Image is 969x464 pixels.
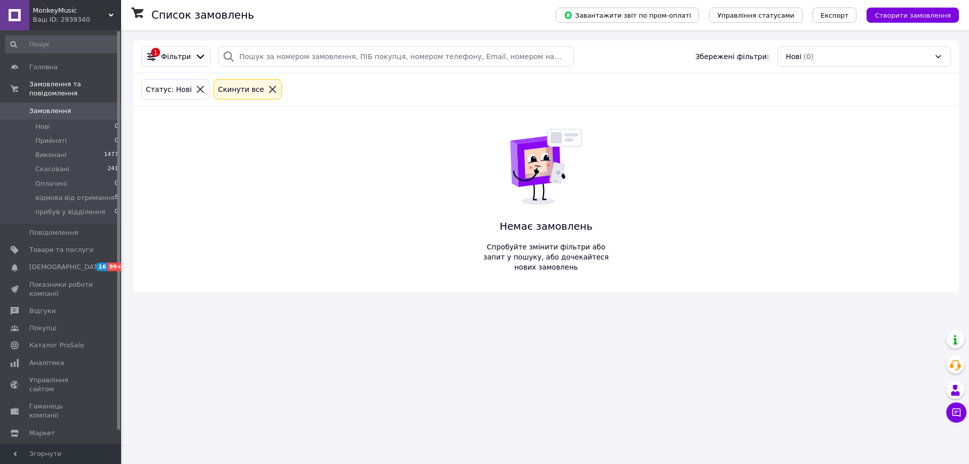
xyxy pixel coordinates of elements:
[151,9,254,21] h1: Список замовлень
[29,80,121,98] span: Замовлення та повідомлення
[29,63,58,72] span: Головна
[35,122,50,131] span: Нові
[219,46,574,67] input: Пошук за номером замовлення, ПІБ покупця, номером телефону, Email, номером накладної
[115,122,118,131] span: 0
[29,376,93,394] span: Управління сайтом
[29,306,56,316] span: Відгуки
[29,341,84,350] span: Каталог ProSale
[786,51,801,62] span: Нові
[479,242,613,272] span: Спробуйте змінити фільтри або запит у пошуку, або дочекайтеся нових замовлень
[856,11,959,19] a: Створити замовлення
[35,179,67,188] span: Оплачені
[35,193,115,202] span: відмова від отримання
[803,53,814,61] span: (0)
[35,136,67,145] span: Прийняті
[29,358,64,368] span: Аналітика
[104,150,118,160] span: 1477
[29,228,78,237] span: Повідомлення
[35,150,67,160] span: Виконані
[695,51,769,62] span: Збережені фільтри:
[115,136,118,145] span: 0
[479,219,613,234] span: Немає замовлень
[144,84,194,95] div: Статус: Нові
[29,324,57,333] span: Покупці
[29,280,93,298] span: Показники роботи компанії
[29,107,71,116] span: Замовлення
[115,179,118,188] span: 0
[29,429,55,438] span: Маркет
[709,8,802,23] button: Управління статусами
[115,193,118,202] span: 5
[556,8,699,23] button: Завантажити звіт по пром-оплаті
[107,165,118,174] span: 241
[946,402,966,423] button: Чат з покупцем
[216,84,266,95] div: Cкинути все
[813,8,857,23] button: Експорт
[29,245,93,254] span: Товари та послуги
[33,6,109,15] span: MonkeyMusic
[96,263,107,271] span: 16
[35,208,105,217] span: прибув у відділення
[867,8,959,23] button: Створити замовлення
[821,12,849,19] span: Експорт
[115,208,118,217] span: 0
[875,12,951,19] span: Створити замовлення
[5,35,119,54] input: Пошук
[33,15,121,24] div: Ваш ID: 2939340
[35,165,70,174] span: Скасовані
[564,11,691,20] span: Завантажити звіт по пром-оплаті
[161,51,191,62] span: Фільтри
[29,263,104,272] span: [DEMOGRAPHIC_DATA]
[107,263,124,271] span: 99+
[29,402,93,420] span: Гаманець компанії
[717,12,794,19] span: Управління статусами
